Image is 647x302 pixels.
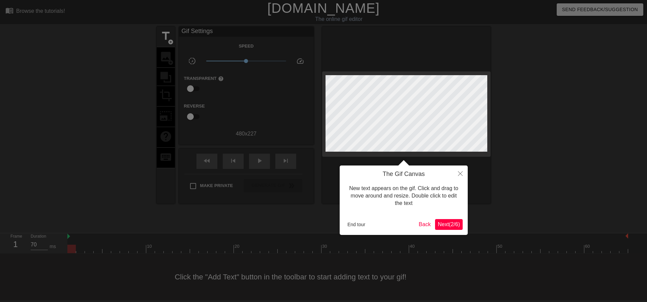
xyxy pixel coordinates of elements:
button: End tour [345,219,368,230]
div: New text appears on the gif. Click and drag to move around and resize. Double click to edit the text [345,178,463,214]
h4: The Gif Canvas [345,171,463,178]
button: Back [416,219,434,230]
span: Next ( 2 / 6 ) [438,221,460,227]
button: Close [453,165,468,181]
button: Next [435,219,463,230]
